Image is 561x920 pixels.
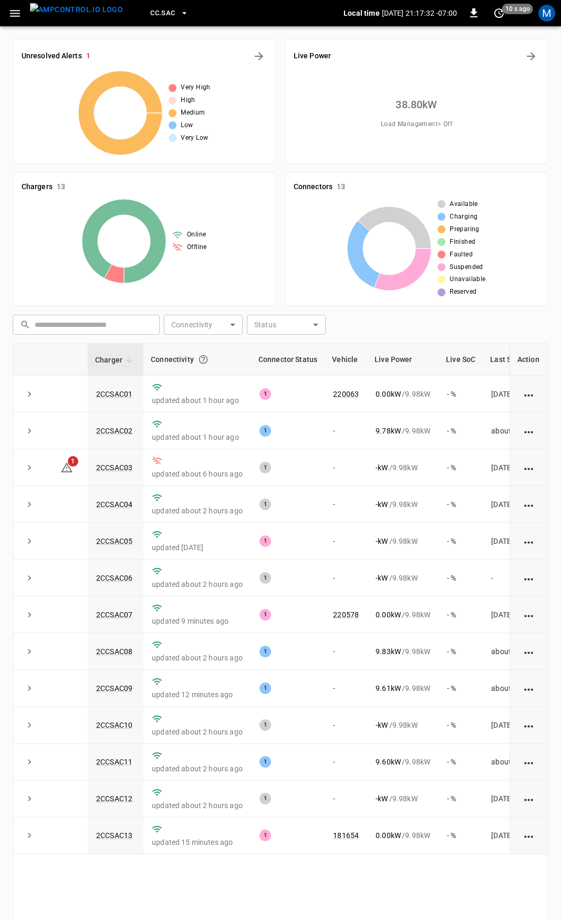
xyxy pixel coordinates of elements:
[439,449,483,486] td: - %
[376,609,401,620] p: 0.00 kW
[22,791,37,807] button: expand row
[483,707,561,744] td: [DATE]
[30,3,123,16] img: ampcontrol.io logo
[483,670,561,707] td: about 4 hours ago
[146,3,193,24] button: CC.SAC
[22,460,37,475] button: expand row
[376,573,430,583] div: / 9.98 kW
[95,354,136,366] span: Charger
[439,596,483,633] td: - %
[439,744,483,781] td: - %
[96,390,132,398] a: 2CCSAC01
[523,536,536,546] div: action cell options
[483,596,561,633] td: [DATE]
[251,48,267,65] button: All Alerts
[325,670,367,707] td: -
[376,683,401,694] p: 9.61 kW
[483,449,561,486] td: [DATE]
[333,831,359,840] a: 181654
[450,287,476,297] span: Reserved
[259,793,271,804] div: 1
[376,646,430,657] div: / 9.98 kW
[337,181,345,193] h6: 13
[376,499,430,510] div: / 9.98 kW
[181,120,193,131] span: Low
[57,181,65,193] h6: 13
[381,119,452,130] span: Load Management = Off
[333,390,359,398] a: 220063
[483,486,561,523] td: [DATE]
[450,250,473,260] span: Faulted
[152,395,243,406] p: updated about 1 hour ago
[450,262,483,273] span: Suspended
[60,463,73,471] a: 1
[450,274,485,285] span: Unavailable
[22,533,37,549] button: expand row
[439,344,483,376] th: Live SoC
[523,389,536,399] div: action cell options
[22,644,37,659] button: expand row
[22,828,37,843] button: expand row
[152,616,243,626] p: updated 9 minutes ago
[96,427,132,435] a: 2CCSAC02
[344,8,380,18] p: Local time
[294,181,333,193] h6: Connectors
[439,560,483,596] td: - %
[376,573,388,583] p: - kW
[376,536,388,546] p: - kW
[259,388,271,400] div: 1
[376,793,430,804] div: / 9.98 kW
[439,412,483,449] td: - %
[325,781,367,818] td: -
[325,633,367,670] td: -
[483,818,561,854] td: [DATE]
[22,754,37,770] button: expand row
[523,830,536,841] div: action cell options
[376,536,430,546] div: / 9.98 kW
[96,463,132,472] a: 2CCSAC03
[152,579,243,590] p: updated about 2 hours ago
[152,689,243,700] p: updated 12 minutes ago
[259,756,271,768] div: 1
[181,95,195,106] span: High
[22,717,37,733] button: expand row
[96,574,132,582] a: 2CCSAC06
[151,350,244,369] div: Connectivity
[376,720,430,730] div: / 9.98 kW
[491,5,507,22] button: set refresh interval
[510,344,548,376] th: Action
[259,609,271,621] div: 1
[22,386,37,402] button: expand row
[96,758,132,766] a: 2CCSAC11
[439,781,483,818] td: - %
[523,426,536,436] div: action cell options
[376,426,401,436] p: 9.78 kW
[376,462,388,473] p: - kW
[96,794,132,803] a: 2CCSAC12
[376,757,401,767] p: 9.60 kW
[523,499,536,510] div: action cell options
[22,680,37,696] button: expand row
[376,389,430,399] div: / 9.98 kW
[439,376,483,412] td: - %
[523,720,536,730] div: action cell options
[333,611,359,619] a: 220578
[259,646,271,657] div: 1
[376,609,430,620] div: / 9.98 kW
[325,412,367,449] td: -
[325,707,367,744] td: -
[294,50,331,62] h6: Live Power
[96,721,132,729] a: 2CCSAC10
[483,412,561,449] td: about 3 hours ago
[22,181,53,193] h6: Chargers
[450,224,480,235] span: Preparing
[439,707,483,744] td: - %
[376,793,388,804] p: - kW
[152,432,243,442] p: updated about 1 hour ago
[259,830,271,841] div: 1
[376,683,430,694] div: / 9.98 kW
[483,633,561,670] td: about 3 hours ago
[68,456,78,467] span: 1
[150,7,175,19] span: CC.SAC
[376,830,401,841] p: 0.00 kW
